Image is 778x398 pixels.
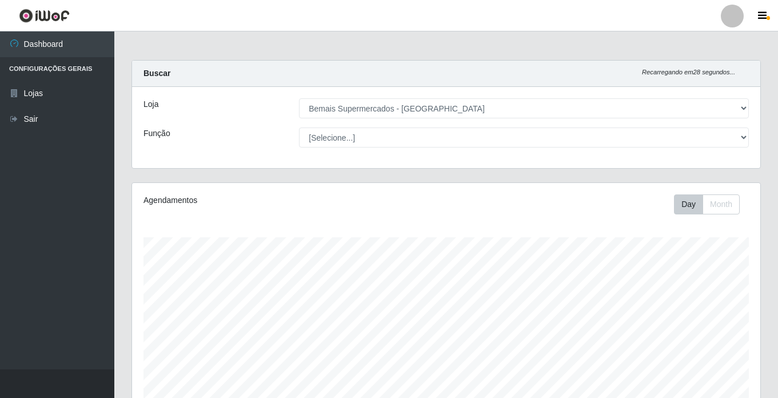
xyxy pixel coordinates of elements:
[642,69,735,75] i: Recarregando em 28 segundos...
[674,194,749,214] div: Toolbar with button groups
[143,128,170,140] label: Função
[19,9,70,23] img: CoreUI Logo
[674,194,740,214] div: First group
[143,98,158,110] label: Loja
[143,69,170,78] strong: Buscar
[674,194,703,214] button: Day
[703,194,740,214] button: Month
[143,194,386,206] div: Agendamentos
